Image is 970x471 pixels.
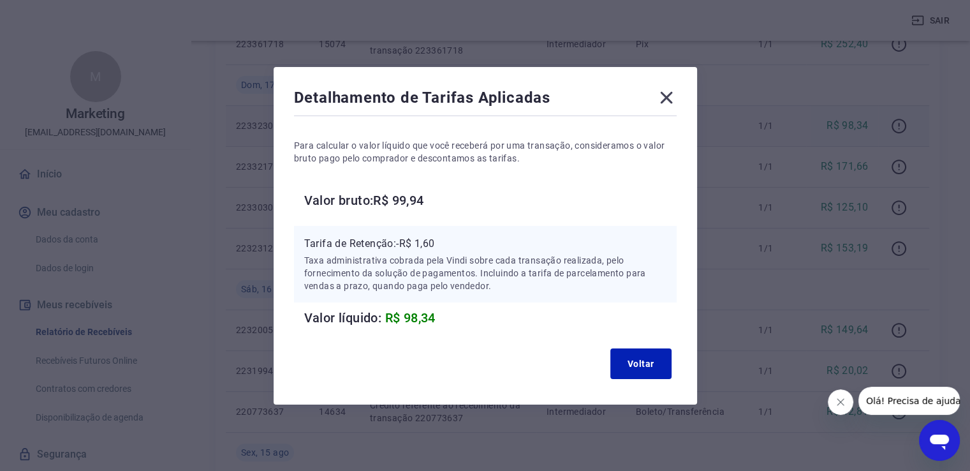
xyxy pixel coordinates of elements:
p: Para calcular o valor líquido que você receberá por uma transação, consideramos o valor bruto pag... [294,139,677,165]
div: Detalhamento de Tarifas Aplicadas [294,87,677,113]
span: R$ 98,34 [385,310,436,325]
h6: Valor líquido: [304,308,677,328]
iframe: Botão para abrir a janela de mensagens [919,420,960,461]
p: Tarifa de Retenção: -R$ 1,60 [304,236,666,251]
span: Olá! Precisa de ajuda? [8,9,107,19]
p: Taxa administrativa cobrada pela Vindi sobre cada transação realizada, pelo fornecimento da soluç... [304,254,666,292]
h6: Valor bruto: R$ 99,94 [304,190,677,211]
button: Voltar [610,348,672,379]
iframe: Mensagem da empresa [858,387,960,415]
iframe: Fechar mensagem [828,389,853,415]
